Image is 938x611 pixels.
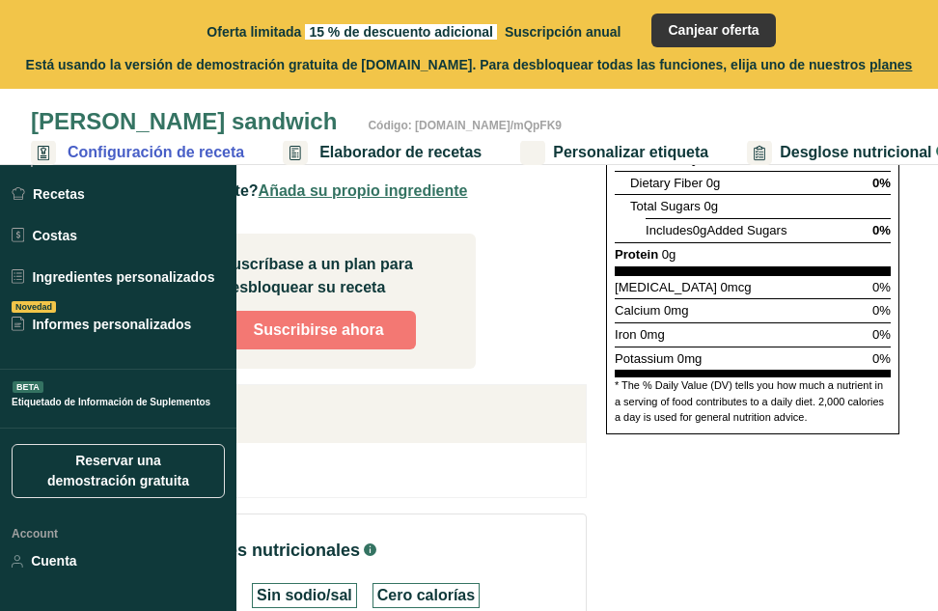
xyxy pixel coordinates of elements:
span: 0% [872,351,891,366]
span: 0g [662,247,676,262]
span: Configuración de receta [68,141,244,164]
span: Dietary Fiber [630,176,703,190]
div: Oferta limitada [162,19,621,42]
span: Potassium [615,351,674,366]
span: Iron [615,327,637,342]
span: Suscribirse ahora [254,319,384,342]
span: 0g [693,223,707,237]
span: 0mg [677,351,703,366]
div: Informes personalizados [12,315,191,335]
span: Personalizar etiqueta [553,141,708,164]
h1: Posibles declaraciones nutricionales [55,538,563,564]
span: Desglose nutricional [780,141,931,164]
span: Total Sugars [630,199,701,213]
a: Reservar una demostración gratuita [12,444,225,498]
span: 0g [706,176,721,190]
span: 0% [872,303,891,318]
div: Código: [DOMAIN_NAME]/mQpFK9 [368,117,562,134]
button: Canjear oferta [651,14,775,47]
span: 0% [872,327,891,342]
span: 0mg [664,303,689,318]
div: [PERSON_NAME] sandwich [31,104,360,141]
div: Sin sodio/sal [257,584,352,607]
span: 0% [872,280,891,294]
span: 0mcg [721,280,752,294]
a: Configuración de receta [31,140,244,165]
span: Calcium [615,303,660,318]
div: BETA [13,381,43,393]
span: Está usando la versión de demostración gratuita de [DOMAIN_NAME]. Para desbloquear todas las func... [26,55,913,75]
a: Personalizar etiqueta [520,140,708,165]
span: [MEDICAL_DATA] [615,280,717,294]
a: Elaborador de recetas [283,140,482,165]
span: Includes Added Sugars [646,223,787,237]
span: 0% [872,176,891,190]
span: Canjear oferta [668,20,759,41]
div: ¿No encuentra su ingrediente? [31,180,587,203]
span: 15 % de descuento adicional [305,24,497,40]
span: Suscripción anual [505,24,621,40]
button: Suscribirse ahora [222,311,416,349]
span: Añada su propio ingrediente [259,180,468,203]
span: Elaborador de recetas [319,141,482,164]
section: * The % Daily Value (DV) tells you how much a nutrient in a serving of food contributes to a dail... [615,377,891,425]
div: Cero calorías [377,584,475,607]
span: Protein [615,247,658,262]
span: planes [869,57,912,72]
div: Novedad [12,301,56,313]
span: 0% [872,223,891,237]
span: 0mg [640,327,665,342]
span: 0g [704,199,719,213]
div: Suscríbase a un plan para desbloquear su receta [222,253,437,299]
div: Etiquetas de receta [32,385,586,443]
